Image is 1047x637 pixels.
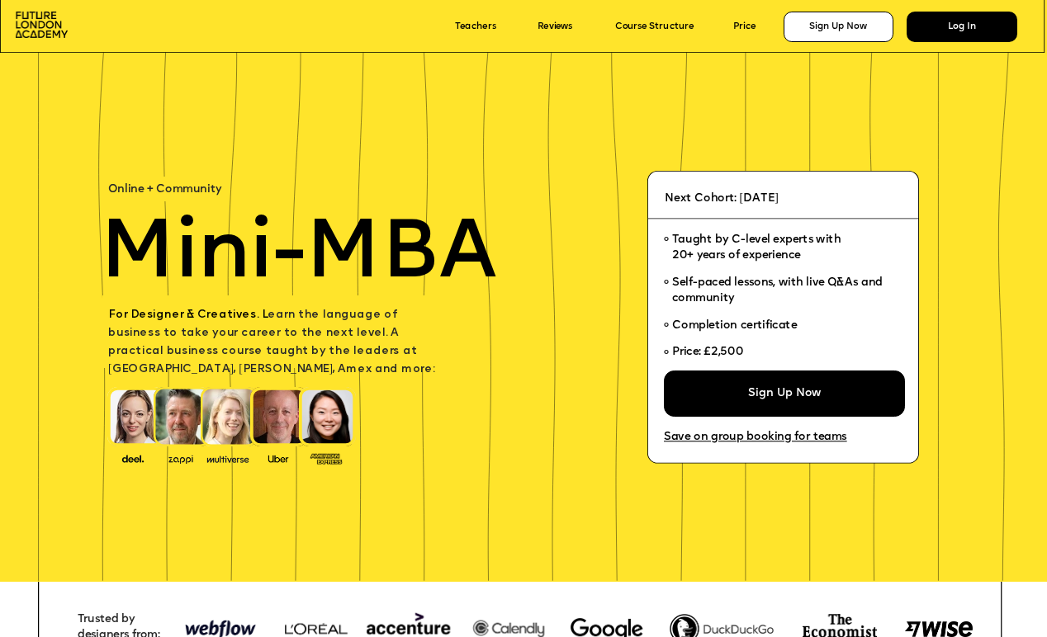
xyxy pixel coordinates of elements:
span: Price: £2,500 [672,347,744,358]
a: Teachers [455,21,496,31]
a: Price [733,21,756,31]
span: Self-paced lessons, with live Q&As and community [672,277,886,304]
img: image-b7d05013-d886-4065-8d38-3eca2af40620.png [203,451,252,465]
span: earn the language of business to take your career to the next level. A practical business course ... [108,309,435,375]
span: Next Cohort: [DATE] [665,192,779,204]
span: Online + Community [108,184,221,196]
img: image-388f4489-9820-4c53-9b08-f7df0b8d4ae2.png [112,451,154,465]
img: image-aac980e9-41de-4c2d-a048-f29dd30a0068.png [16,12,68,38]
span: Mini-MBA [100,215,496,297]
img: image-99cff0b2-a396-4aab-8550-cf4071da2cb9.png [258,452,299,464]
img: image-93eab660-639c-4de6-957c-4ae039a0235a.png [306,451,347,466]
span: Completion certificate [672,320,797,332]
img: image-74e81e4e-c3ca-4fbf-b275-59ce4ac8e97d.png [803,614,877,637]
a: Save on group booking for teams [664,431,847,443]
img: image-8d571a77-038a-4425-b27a-5310df5a295c.png [905,621,973,637]
span: Taught by C-level experts with 20+ years of experience [672,234,841,262]
a: Reviews [538,21,572,31]
span: For Designer & Creatives. L [108,309,268,320]
img: image-b2f1584c-cbf7-4a77-bbe0-f56ae6ee31f2.png [160,452,201,464]
a: Course Structure [615,21,694,31]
